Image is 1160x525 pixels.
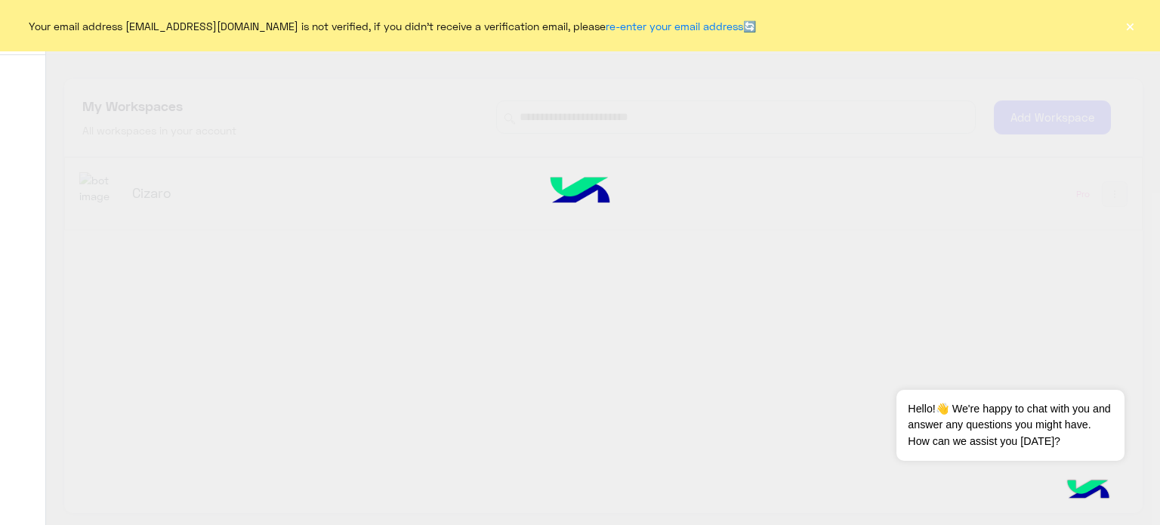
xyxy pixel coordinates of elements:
img: hulul-logo.png [523,155,637,230]
img: hulul-logo.png [1062,465,1115,517]
span: Hello!👋 We're happy to chat with you and answer any questions you might have. How can we assist y... [896,390,1124,461]
a: re-enter your email address [606,20,743,32]
button: × [1122,18,1137,33]
span: Your email address [EMAIL_ADDRESS][DOMAIN_NAME] is not verified, if you didn't receive a verifica... [29,18,756,34]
